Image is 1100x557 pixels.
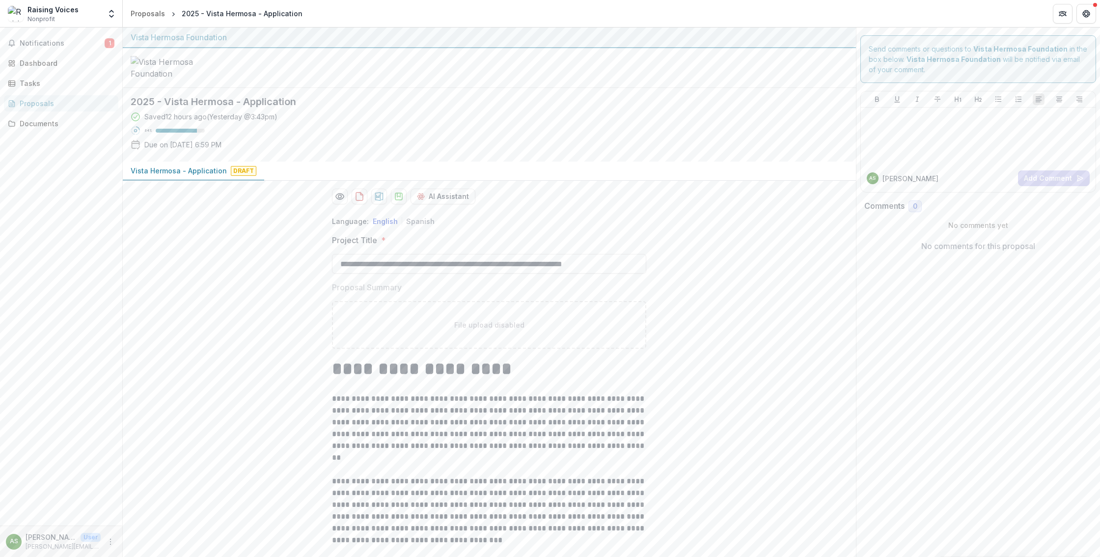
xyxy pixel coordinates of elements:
[891,93,903,105] button: Underline
[127,6,306,21] nav: breadcrumb
[332,281,402,293] p: Proposal Summary
[27,4,79,15] div: Raising Voices
[10,538,18,545] div: Ana-María Sosa
[231,166,256,176] span: Draft
[406,217,435,225] button: Spanish
[972,93,984,105] button: Heading 2
[332,234,377,246] p: Project Title
[27,15,55,24] span: Nonprofit
[864,201,905,211] h2: Comments
[20,98,110,109] div: Proposals
[26,542,101,551] p: [PERSON_NAME][EMAIL_ADDRESS][DOMAIN_NAME]
[144,127,152,134] p: 84 %
[4,75,118,91] a: Tasks
[373,217,398,225] button: English
[907,55,1001,63] strong: Vista Hermosa Foundation
[1053,93,1065,105] button: Align Center
[8,6,24,22] img: Raising Voices
[26,532,77,542] p: [PERSON_NAME]
[913,202,917,211] span: 0
[932,93,943,105] button: Strike
[1018,170,1090,186] button: Add Comment
[992,93,1004,105] button: Bullet List
[131,8,165,19] div: Proposals
[871,93,883,105] button: Bold
[127,6,169,21] a: Proposals
[20,58,110,68] div: Dashboard
[371,189,387,204] button: download-proposal
[105,4,118,24] button: Open entity switcher
[144,139,221,150] p: Due on [DATE] 6:59 PM
[860,35,1097,83] div: Send comments or questions to in the box below. will be notified via email of your comment.
[1053,4,1072,24] button: Partners
[4,115,118,132] a: Documents
[1013,93,1024,105] button: Ordered List
[332,189,348,204] button: Preview 73927320-cdd7-45d0-a4e5-17e05c0f15ef-0.pdf
[869,176,876,181] div: Ana-María Sosa
[131,31,848,43] div: Vista Hermosa Foundation
[105,38,114,48] span: 1
[131,96,832,108] h2: 2025 - Vista Hermosa - Application
[391,189,407,204] button: download-proposal
[105,536,116,548] button: More
[20,118,110,129] div: Documents
[4,35,118,51] button: Notifications1
[1033,93,1045,105] button: Align Left
[921,240,1035,252] p: No comments for this proposal
[4,55,118,71] a: Dashboard
[1076,4,1096,24] button: Get Help
[20,39,105,48] span: Notifications
[4,95,118,111] a: Proposals
[911,93,923,105] button: Italicize
[20,78,110,88] div: Tasks
[882,173,938,184] p: [PERSON_NAME]
[864,220,1093,230] p: No comments yet
[131,166,227,176] p: Vista Hermosa - Application
[1073,93,1085,105] button: Align Right
[352,189,367,204] button: download-proposal
[332,216,369,226] p: Language:
[81,533,101,542] p: User
[454,320,524,330] p: File upload disabled
[144,111,277,122] div: Saved 12 hours ago ( Yesterday @ 3:43pm )
[973,45,1068,53] strong: Vista Hermosa Foundation
[182,8,302,19] div: 2025 - Vista Hermosa - Application
[131,56,229,80] img: Vista Hermosa Foundation
[952,93,964,105] button: Heading 1
[411,189,475,204] button: AI Assistant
